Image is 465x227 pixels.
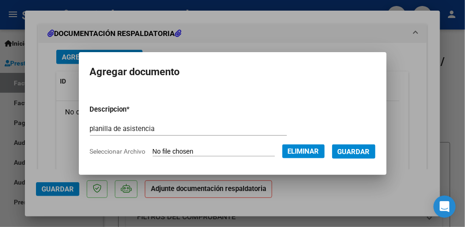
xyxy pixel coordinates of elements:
[90,148,146,155] span: Seleccionar Archivo
[288,147,319,155] span: Eliminar
[434,196,456,218] div: Open Intercom Messenger
[90,63,376,81] h2: Agregar documento
[90,104,176,115] p: Descripcion
[338,148,370,156] span: Guardar
[332,144,376,159] button: Guardar
[282,144,325,158] button: Eliminar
